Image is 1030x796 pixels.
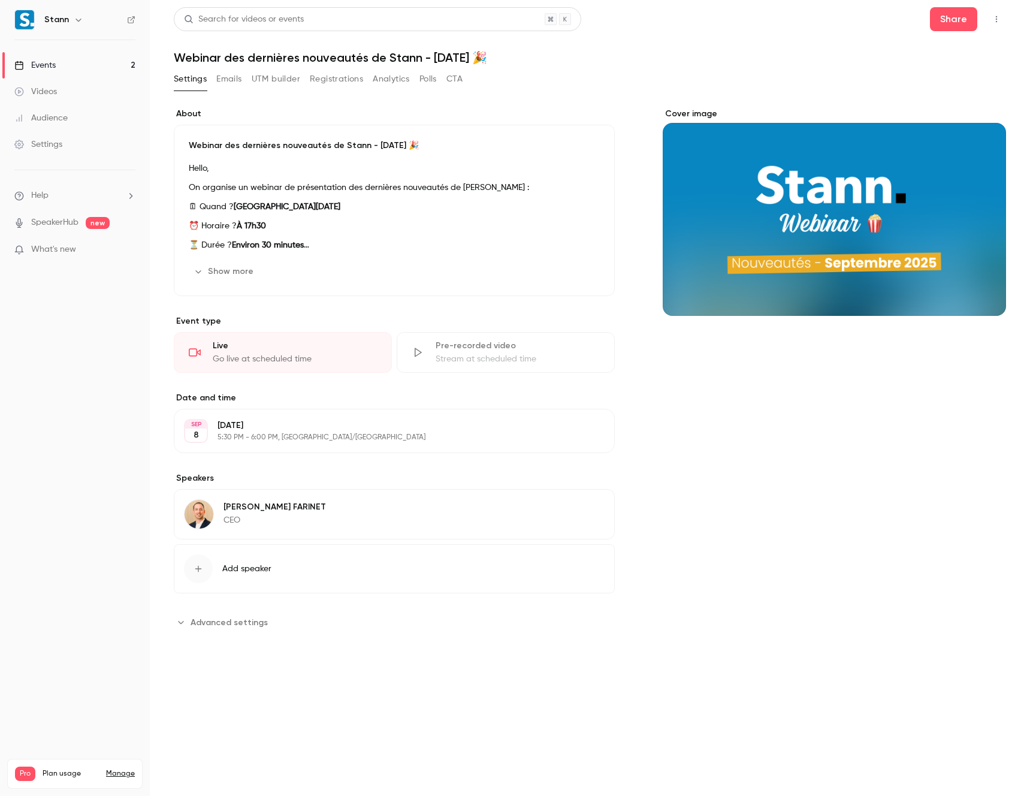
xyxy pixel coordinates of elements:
[446,70,463,89] button: CTA
[213,353,377,365] div: Go live at scheduled time
[310,70,363,89] button: Registrations
[189,161,600,176] p: Hello,
[663,108,1006,120] label: Cover image
[185,500,213,529] img: Rémy FARINET
[174,70,207,89] button: Settings
[31,216,78,229] a: SpeakerHub
[174,50,1006,65] h1: Webinar des dernières nouveautés de Stann - [DATE] 🎉
[237,222,266,230] strong: À 17h30
[252,70,300,89] button: UTM builder
[14,112,68,124] div: Audience
[189,140,600,152] p: Webinar des dernières nouveautés de Stann - [DATE] 🎉
[15,10,34,29] img: Stann
[191,616,268,629] span: Advanced settings
[14,138,62,150] div: Settings
[189,219,600,233] p: ⏰ Horaire ?
[930,7,977,31] button: Share
[194,429,199,441] p: 8
[14,59,56,71] div: Events
[86,217,110,229] span: new
[189,262,261,281] button: Show more
[373,70,410,89] button: Analytics
[15,767,35,781] span: Pro
[174,472,615,484] label: Speakers
[106,769,135,779] a: Manage
[174,332,392,373] div: LiveGo live at scheduled time
[43,769,99,779] span: Plan usage
[31,189,49,202] span: Help
[174,613,275,632] button: Advanced settings
[44,14,69,26] h6: Stann
[234,203,340,211] strong: [GEOGRAPHIC_DATA][DATE]
[397,332,615,373] div: Pre-recorded videoStream at scheduled time
[174,544,615,593] button: Add speaker
[223,501,326,513] p: [PERSON_NAME] FARINET
[189,180,600,195] p: On organise un webinar de présentation des dernières nouveautés de [PERSON_NAME] :
[436,353,600,365] div: Stream at scheduled time
[184,13,304,26] div: Search for videos or events
[31,243,76,256] span: What's new
[185,420,207,429] div: SEP
[218,420,551,432] p: [DATE]
[213,340,377,352] div: Live
[436,340,600,352] div: Pre-recorded video
[189,238,600,252] p: ⏳ Durée ?
[174,489,615,539] div: Rémy FARINET[PERSON_NAME] FARINETCEO
[174,108,615,120] label: About
[174,315,615,327] p: Event type
[121,245,135,255] iframe: Noticeable Trigger
[222,563,271,575] span: Add speaker
[663,108,1006,316] section: Cover image
[216,70,241,89] button: Emails
[189,200,600,214] p: 🗓 Quand ?
[14,86,57,98] div: Videos
[223,514,326,526] p: CEO
[14,189,135,202] li: help-dropdown-opener
[174,392,615,404] label: Date and time
[174,613,615,632] section: Advanced settings
[419,70,437,89] button: Polls
[232,241,309,249] strong: Environ 30 minutes
[218,433,551,442] p: 5:30 PM - 6:00 PM, [GEOGRAPHIC_DATA]/[GEOGRAPHIC_DATA]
